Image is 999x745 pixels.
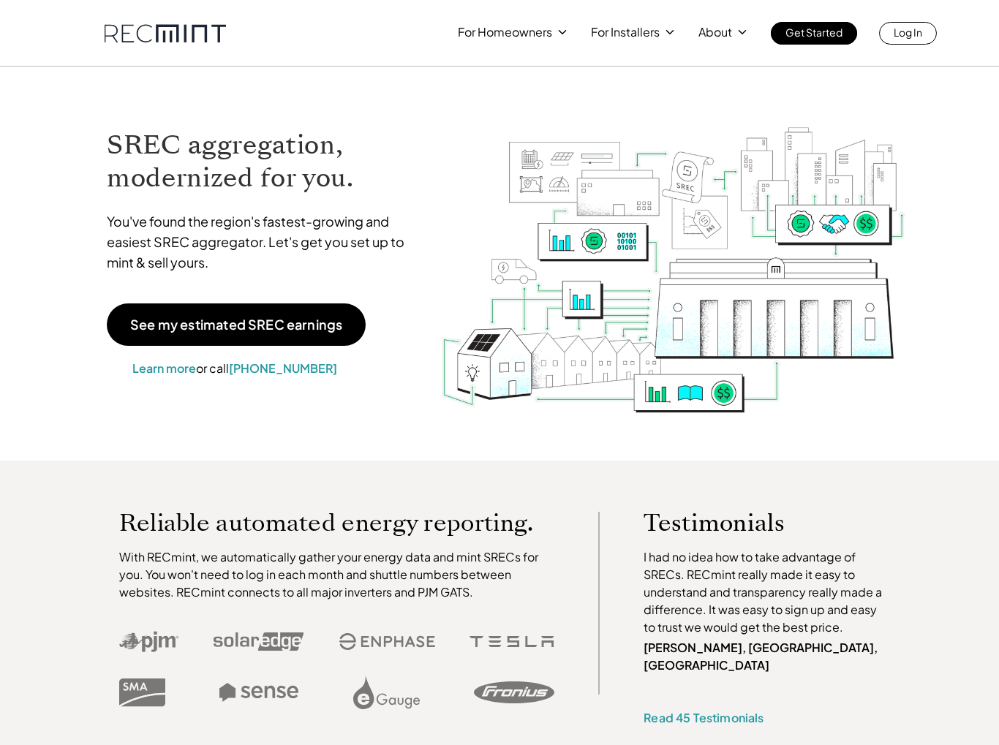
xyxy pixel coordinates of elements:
[196,360,229,376] span: or call
[119,548,555,601] p: With RECmint, we automatically gather your energy data and mint SRECs for you. You won't need to ...
[591,22,660,42] p: For Installers
[698,22,732,42] p: About
[130,318,342,331] p: See my estimated SREC earnings
[894,22,922,42] p: Log In
[440,88,907,417] img: RECmint value cycle
[771,22,857,45] a: Get Started
[644,512,862,534] p: Testimonials
[458,22,552,42] p: For Homeowners
[229,360,337,376] a: [PHONE_NUMBER]
[132,360,196,376] a: Learn more
[644,548,889,636] p: I had no idea how to take advantage of SRECs. RECmint really made it easy to understand and trans...
[879,22,937,45] a: Log In
[644,639,889,674] p: [PERSON_NAME], [GEOGRAPHIC_DATA], [GEOGRAPHIC_DATA]
[107,303,366,346] a: See my estimated SREC earnings
[107,129,418,194] h1: SREC aggregation, modernized for you.
[119,512,555,534] p: Reliable automated energy reporting.
[644,710,764,725] a: Read 45 Testimonials
[107,211,418,273] p: You've found the region's fastest-growing and easiest SREC aggregator. Let's get you set up to mi...
[785,22,842,42] p: Get Started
